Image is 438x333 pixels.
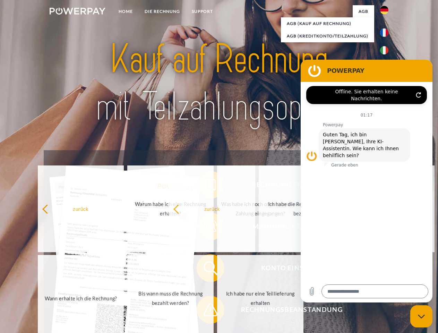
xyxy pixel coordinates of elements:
a: DIE RECHNUNG [139,5,186,18]
a: agb [353,5,374,18]
div: zurück [173,204,251,213]
iframe: Messaging-Fenster [301,60,432,302]
a: AGB (Kreditkonto/Teilzahlung) [281,30,374,42]
a: Home [113,5,139,18]
a: AGB (Kauf auf Rechnung) [281,17,374,30]
img: logo-powerpay-white.svg [50,8,105,15]
img: title-powerpay_de.svg [66,33,372,133]
img: fr [380,28,388,37]
iframe: Schaltfläche zum Öffnen des Messaging-Fensters; Konversation läuft [410,305,432,327]
img: de [380,6,388,14]
div: Warum habe ich eine Rechnung erhalten? [131,199,209,218]
div: Ich habe die Rechnung bereits bezahlt [263,199,341,218]
div: zurück [42,204,120,213]
div: Wann erhalte ich die Rechnung? [42,293,120,303]
img: it [380,46,388,54]
a: SUPPORT [186,5,219,18]
div: Ich habe nur eine Teillieferung erhalten [221,289,299,308]
div: Bis wann muss die Rechnung bezahlt werden? [131,289,209,308]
